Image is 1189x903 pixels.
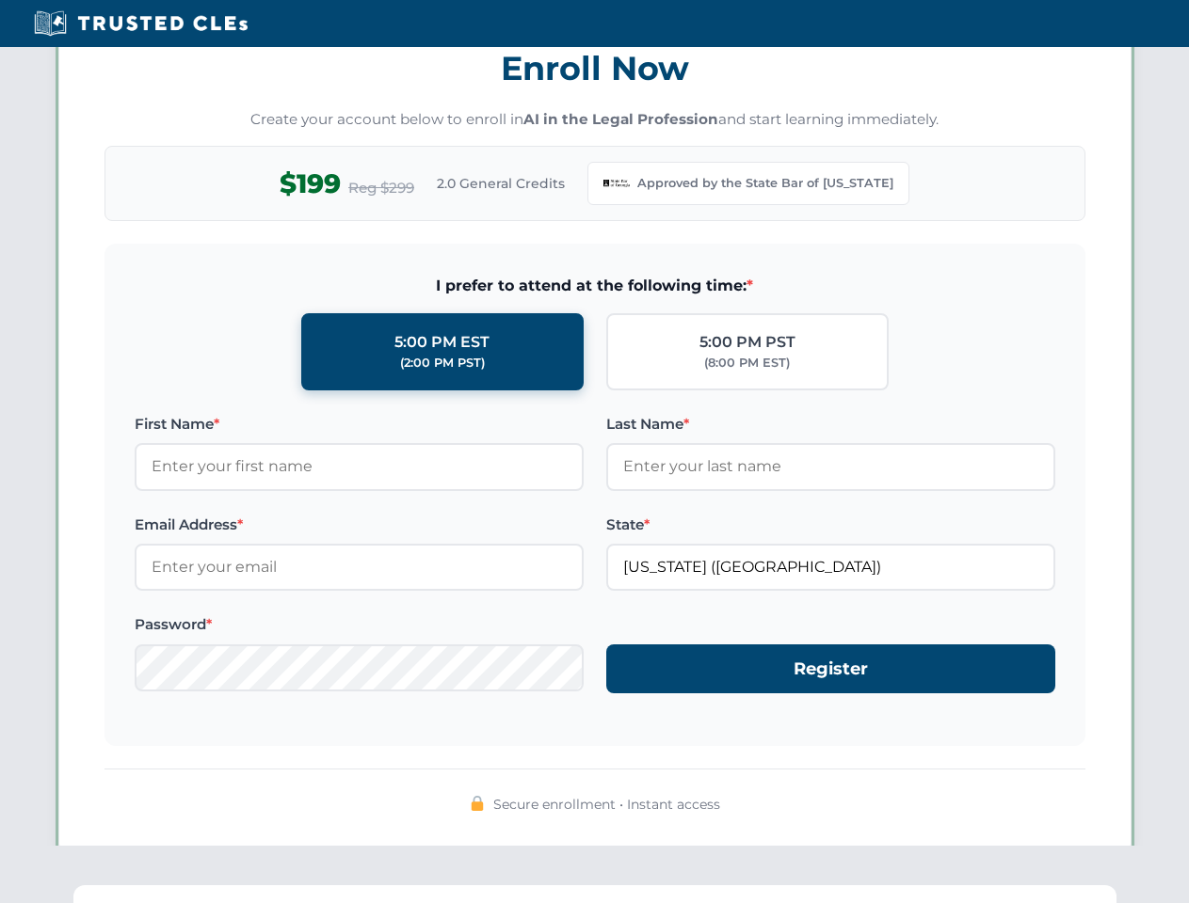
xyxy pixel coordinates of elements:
[606,514,1055,536] label: State
[606,544,1055,591] input: Georgia (GA)
[493,794,720,815] span: Secure enrollment • Instant access
[637,174,893,193] span: Approved by the State Bar of [US_STATE]
[394,330,490,355] div: 5:00 PM EST
[606,413,1055,436] label: Last Name
[470,796,485,811] img: 🔒
[135,514,584,536] label: Email Address
[603,170,630,197] img: Georgia Bar
[348,177,414,199] span: Reg $299
[135,544,584,591] input: Enter your email
[135,274,1055,298] span: I prefer to attend at the following time:
[135,443,584,490] input: Enter your first name
[28,9,253,38] img: Trusted CLEs
[280,163,341,205] span: $199
[606,644,1055,694] button: Register
[104,39,1085,98] h3: Enroll Now
[606,443,1055,490] input: Enter your last name
[523,110,718,128] strong: AI in the Legal Profession
[135,613,584,636] label: Password
[699,330,795,355] div: 5:00 PM PST
[437,173,565,194] span: 2.0 General Credits
[400,354,485,372] div: (2:00 PM PST)
[135,413,584,436] label: First Name
[104,109,1085,131] p: Create your account below to enroll in and start learning immediately.
[704,354,790,372] div: (8:00 PM EST)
